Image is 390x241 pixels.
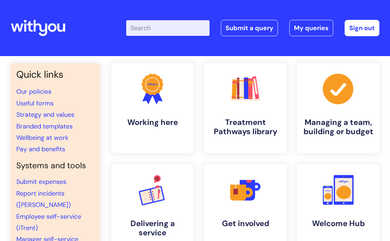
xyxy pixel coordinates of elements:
[126,20,210,36] input: Search
[210,118,281,137] h4: Treatment Pathways library
[289,20,333,36] a: My queries
[16,161,94,171] h4: Systems and tools
[16,177,66,186] a: Submit expenses
[204,63,286,153] a: Treatment Pathways library
[16,69,94,80] h3: Quick links
[345,20,379,36] a: Sign out
[16,110,74,119] a: Strategy and values
[16,122,73,131] a: Branded templates
[16,189,71,209] a: Report incidents ([PERSON_NAME])
[16,87,51,96] a: Our policies
[221,20,278,36] a: Submit a query
[16,145,65,153] a: Pay and benefits
[16,133,68,142] a: Wellbeing at work
[303,118,374,137] h4: Managing a team, building or budget
[117,219,188,238] h4: Delivering a service
[297,63,379,153] a: Managing a team, building or budget
[16,99,54,108] a: Useful forms
[117,118,188,127] h4: Working here
[16,212,81,232] a: Employee self-service (iTrent)
[303,219,374,228] h4: Welcome Hub
[111,63,194,153] a: Working here
[210,219,281,228] h4: Get involved
[126,20,379,36] div: | -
